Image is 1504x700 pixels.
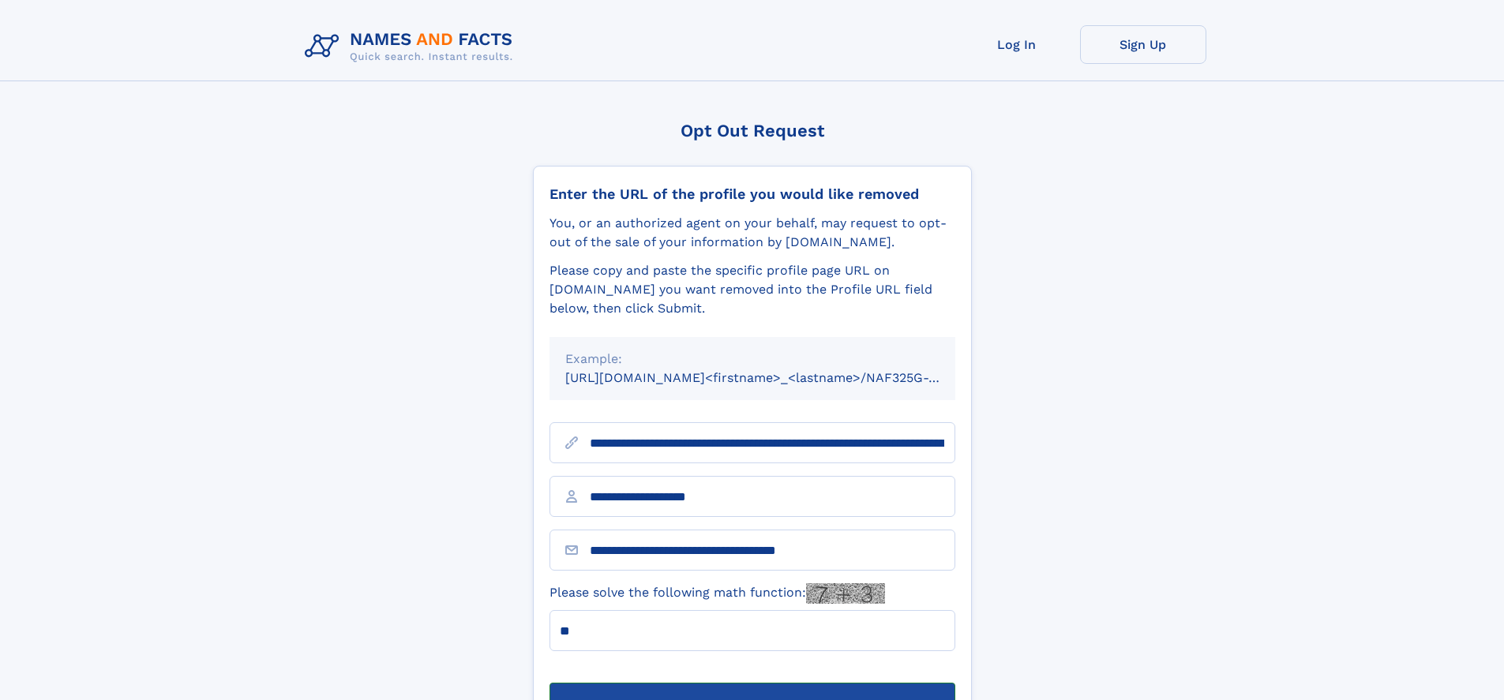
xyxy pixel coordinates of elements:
[549,583,885,604] label: Please solve the following math function:
[549,185,955,203] div: Enter the URL of the profile you would like removed
[549,261,955,318] div: Please copy and paste the specific profile page URL on [DOMAIN_NAME] you want removed into the Pr...
[1080,25,1206,64] a: Sign Up
[298,25,526,68] img: Logo Names and Facts
[549,214,955,252] div: You, or an authorized agent on your behalf, may request to opt-out of the sale of your informatio...
[565,370,985,385] small: [URL][DOMAIN_NAME]<firstname>_<lastname>/NAF325G-xxxxxxxx
[954,25,1080,64] a: Log In
[533,121,972,140] div: Opt Out Request
[565,350,940,369] div: Example:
